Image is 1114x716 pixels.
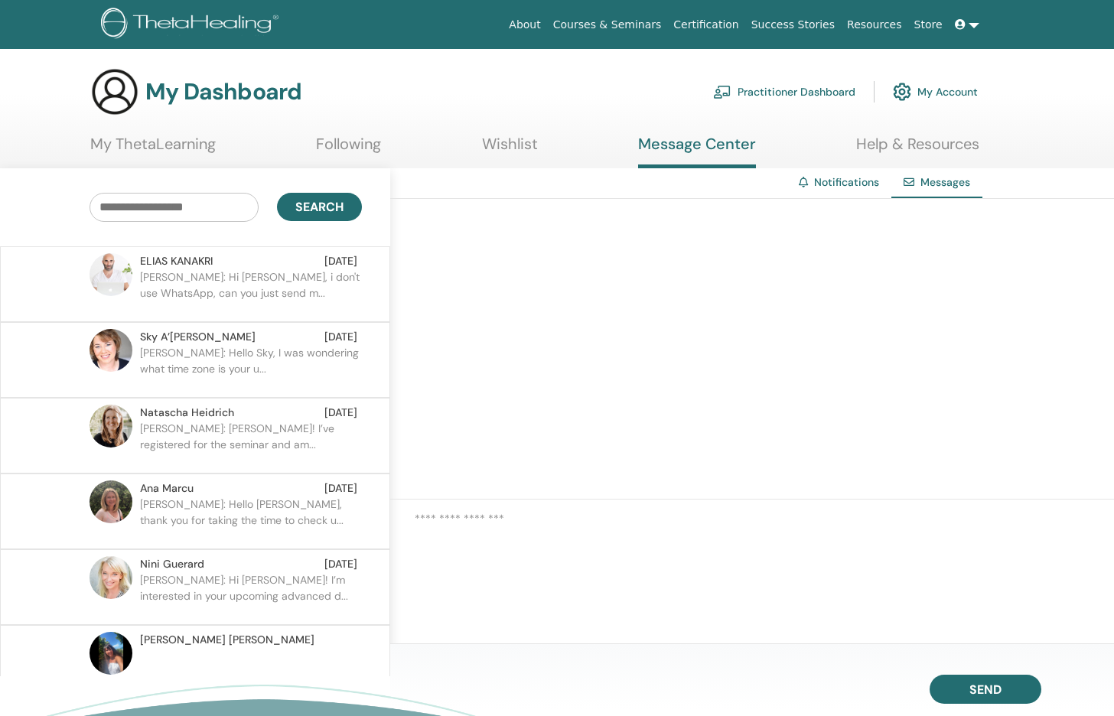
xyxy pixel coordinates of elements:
span: [DATE] [324,480,357,496]
img: default.jpg [90,556,132,599]
a: Help & Resources [856,135,979,164]
span: Messages [920,175,970,189]
p: [PERSON_NAME]: [PERSON_NAME]! I’ve registered for the seminar and am... [140,421,362,467]
a: Courses & Seminars [547,11,668,39]
img: chalkboard-teacher.svg [713,85,731,99]
img: cog.svg [893,79,911,105]
p: [PERSON_NAME]: Hi [PERSON_NAME]! I’m interested in your upcoming advanced d... [140,572,362,618]
img: default.jpg [90,632,132,675]
span: Send [969,682,1002,698]
a: About [503,11,546,39]
img: generic-user-icon.jpg [90,67,139,116]
img: default.jpg [90,253,132,296]
h3: My Dashboard [145,78,301,106]
img: default.jpg [90,480,132,523]
span: Ana Marcu [140,480,194,496]
a: Following [316,135,381,164]
span: Nini Guerard [140,556,204,572]
a: Store [908,11,949,39]
a: Practitioner Dashboard [713,75,855,109]
a: Resources [841,11,908,39]
span: Natascha Heidrich [140,405,234,421]
span: [DATE] [324,405,357,421]
span: Search [295,199,344,215]
p: [PERSON_NAME]: Hello [PERSON_NAME], thank you for taking the time to check u... [140,496,362,542]
p: [PERSON_NAME]: Hi [PERSON_NAME], i don't use WhatsApp, can you just send m... [140,269,362,315]
img: default.jpg [90,329,132,372]
a: Message Center [638,135,756,168]
img: logo.png [101,8,284,42]
a: Notifications [814,175,879,189]
span: [DATE] [324,329,357,345]
button: Send [930,675,1041,704]
a: My ThetaLearning [90,135,216,164]
span: Sky A’[PERSON_NAME] [140,329,256,345]
p: [PERSON_NAME]: Hello Sky, I was wondering what time zone is your u... [140,345,362,391]
span: [DATE] [324,253,357,269]
button: Search [277,193,362,221]
img: default.jpg [90,405,132,447]
span: [DATE] [324,556,357,572]
span: [PERSON_NAME] [PERSON_NAME] [140,632,314,648]
a: Success Stories [745,11,841,39]
a: Wishlist [482,135,538,164]
a: Certification [667,11,744,39]
a: My Account [893,75,978,109]
span: ELIAS KANAKRI [140,253,213,269]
